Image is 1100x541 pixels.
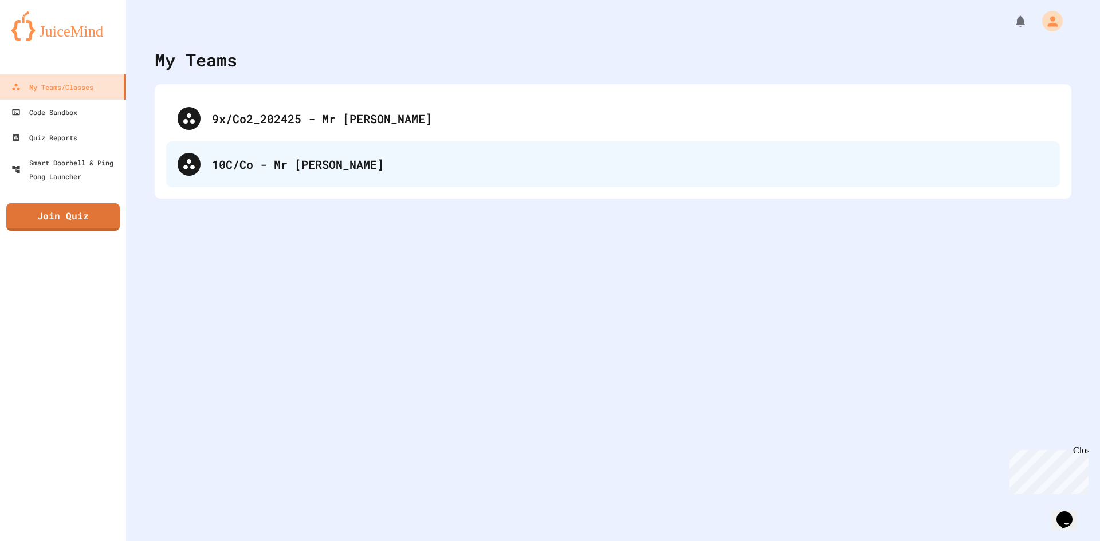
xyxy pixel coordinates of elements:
a: Join Quiz [6,203,120,231]
div: 9x/Co2_202425 - Mr [PERSON_NAME] [166,96,1060,141]
div: Smart Doorbell & Ping Pong Launcher [11,156,121,183]
div: Code Sandbox [11,105,77,119]
div: My Notifications [992,11,1030,31]
div: 10C/Co - Mr [PERSON_NAME] [166,141,1060,187]
div: 9x/Co2_202425 - Mr [PERSON_NAME] [212,110,1048,127]
div: My Account [1030,8,1066,34]
img: logo-orange.svg [11,11,115,41]
div: My Teams [155,47,237,73]
iframe: chat widget [1005,445,1089,494]
div: 10C/Co - Mr [PERSON_NAME] [212,156,1048,173]
div: My Teams/Classes [11,80,93,94]
div: Quiz Reports [11,131,77,144]
div: Chat with us now!Close [5,5,79,73]
iframe: chat widget [1052,495,1089,530]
